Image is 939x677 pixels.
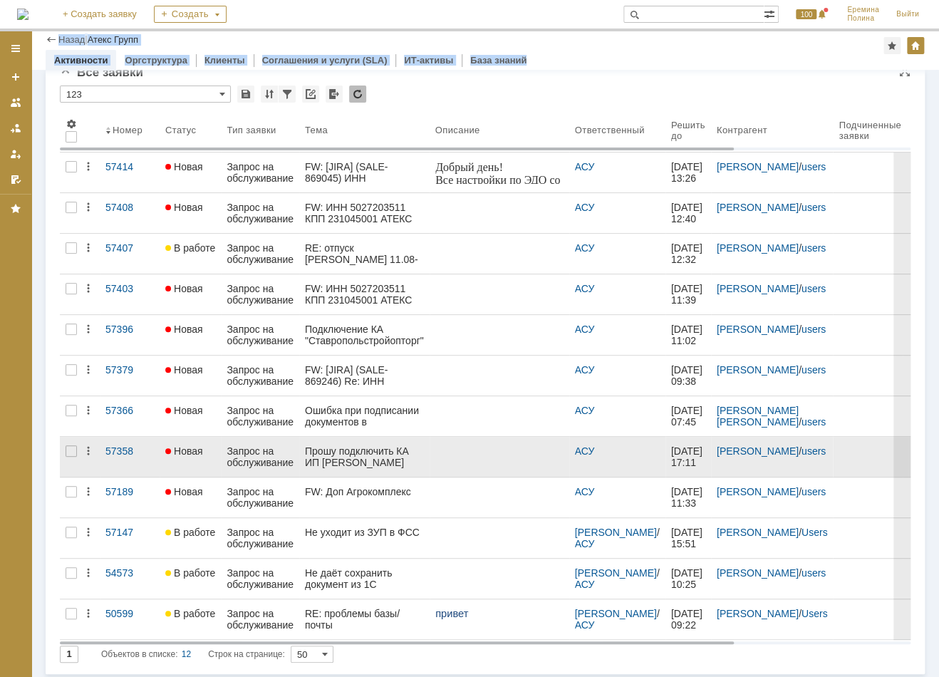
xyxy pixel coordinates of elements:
a: FW: [JIRA] (SALE-869246) Re: ИНН 5027203511 КПП 231045001 АТЕКС ГРУПП СФЕРА КУРЬЕР Настройка ЭДО_... [299,356,430,396]
a: АСУ [575,364,595,376]
a: Не даёт сохранить документ из 1С [299,559,430,599]
div: FW: Доп Агрокомплекс [305,486,424,497]
span: В работе [165,567,215,579]
div: Действия [83,364,94,376]
div: Не даёт сохранить документ из 1С [305,567,424,590]
a: В работе [160,559,221,599]
div: / [717,445,828,457]
div: Действия [83,527,94,538]
th: Тема [299,108,430,153]
a: АСУ [575,486,595,497]
a: RE: отпуск [PERSON_NAME] 11.08-24.08 [299,234,430,274]
a: АСУ [575,242,595,254]
div: 50599 [105,608,154,619]
a: FW: [JIRA] (SALE-869045) ИНН 5027203511 КПП 231045001 АТЕКС ГРУПП СФЕРА КУРЬЕР Настройки_ с КА_ИП... [299,153,430,192]
span: В работе [165,242,215,254]
span: [DATE] 12:32 [671,242,705,265]
span: Полина [847,14,879,23]
a: Запрос на обслуживание [221,274,299,314]
a: АСУ [575,538,595,549]
a: [PERSON_NAME] [PERSON_NAME] [717,405,801,428]
span: [DATE] 10:25 [671,567,705,590]
a: Запрос на обслуживание [221,477,299,517]
span: Новая [165,283,203,294]
a: Запрос на обслуживание [221,437,299,477]
a: [DATE] 11:39 [665,274,711,314]
a: [PERSON_NAME] [575,527,657,538]
a: 54573 [100,559,160,599]
a: Оргструктура [125,55,187,66]
div: На всю страницу [899,66,911,77]
div: Не уходит из ЗУП в ФСС [305,527,424,538]
span: 100 [796,9,816,19]
a: Запрос на обслуживание [221,559,299,599]
div: | [85,33,87,44]
a: Заявки в моей ответственности [4,117,27,140]
div: Действия [83,608,94,619]
div: Сортировка... [261,86,278,103]
a: Соглашения и услуги (SLA) [262,55,388,66]
a: 57396 [100,315,160,355]
div: Решить до [671,120,705,141]
a: В работе [160,599,221,639]
div: / [717,283,828,294]
div: RE: отпуск [PERSON_NAME] 11.08-24.08 [305,242,424,265]
div: Атекс Групп [88,34,138,45]
a: 57379 [100,356,160,396]
div: / [717,405,828,428]
a: АСУ [575,579,595,590]
a: 50599 [100,599,160,639]
span: Новая [165,486,203,497]
th: Контрагент [711,108,834,153]
span: [DATE] 12:40 [671,202,705,224]
div: / [575,527,660,549]
div: Обновлять список [349,86,366,103]
a: Users [801,527,828,538]
span: Новая [165,445,203,457]
th: Ответственный [569,108,665,153]
a: Новая [160,274,221,314]
a: [PERSON_NAME] [717,364,799,376]
a: [PERSON_NAME] [575,608,657,619]
div: 57358 [105,445,154,457]
div: Сохранить вид [237,86,254,103]
div: Запрос на обслуживание [227,608,294,631]
div: Прошу подключить КА ИП [PERSON_NAME] [305,445,424,468]
span: [DATE] 15:51 [671,527,705,549]
div: Запрос на обслуживание [227,445,294,468]
a: [DATE] 09:38 [665,356,711,396]
a: База знаний [470,55,526,66]
th: Статус [160,108,221,153]
div: / [717,527,828,538]
div: Действия [83,242,94,254]
span: [DATE] 07:45 [671,405,705,428]
a: Запрос на обслуживание [221,396,299,436]
span: Новая [165,405,203,416]
div: 57379 [105,364,154,376]
div: Действия [83,405,94,416]
a: [PERSON_NAME] [717,486,799,497]
div: 54573 [105,567,154,579]
div: / [717,242,828,254]
span: Новая [165,202,203,213]
div: Действия [83,161,94,172]
div: 57414 [105,161,154,172]
span: Настройки [66,118,77,130]
span: [DATE] 11:39 [671,283,705,306]
a: Новая [160,437,221,477]
span: Еремина [847,6,879,14]
div: Фильтрация... [279,86,296,103]
a: [DATE] 09:22 [665,599,711,639]
span: [DATE] 11:02 [671,324,705,346]
div: FW: [JIRA] (SALE-869246) Re: ИНН 5027203511 КПП 231045001 АТЕКС ГРУПП СФЕРА КУРЬЕР Настройка ЭДО_... [305,364,424,387]
a: АСУ [575,283,595,294]
img: logo [17,9,28,20]
a: АСУ [575,619,595,631]
a: 57407 [100,234,160,274]
a: Создать заявку [4,66,27,88]
div: FW: ИНН 5027203511 КПП 231045001 АТЕКС ГРУПП СФЕРА КУРЬЕР Настройки_ с КА_ООО "Ставмедклиника" [305,283,424,306]
div: Подчиненные заявки [839,120,901,141]
a: Новая [160,477,221,517]
a: Новая [160,315,221,355]
a: [PERSON_NAME] [717,608,799,619]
